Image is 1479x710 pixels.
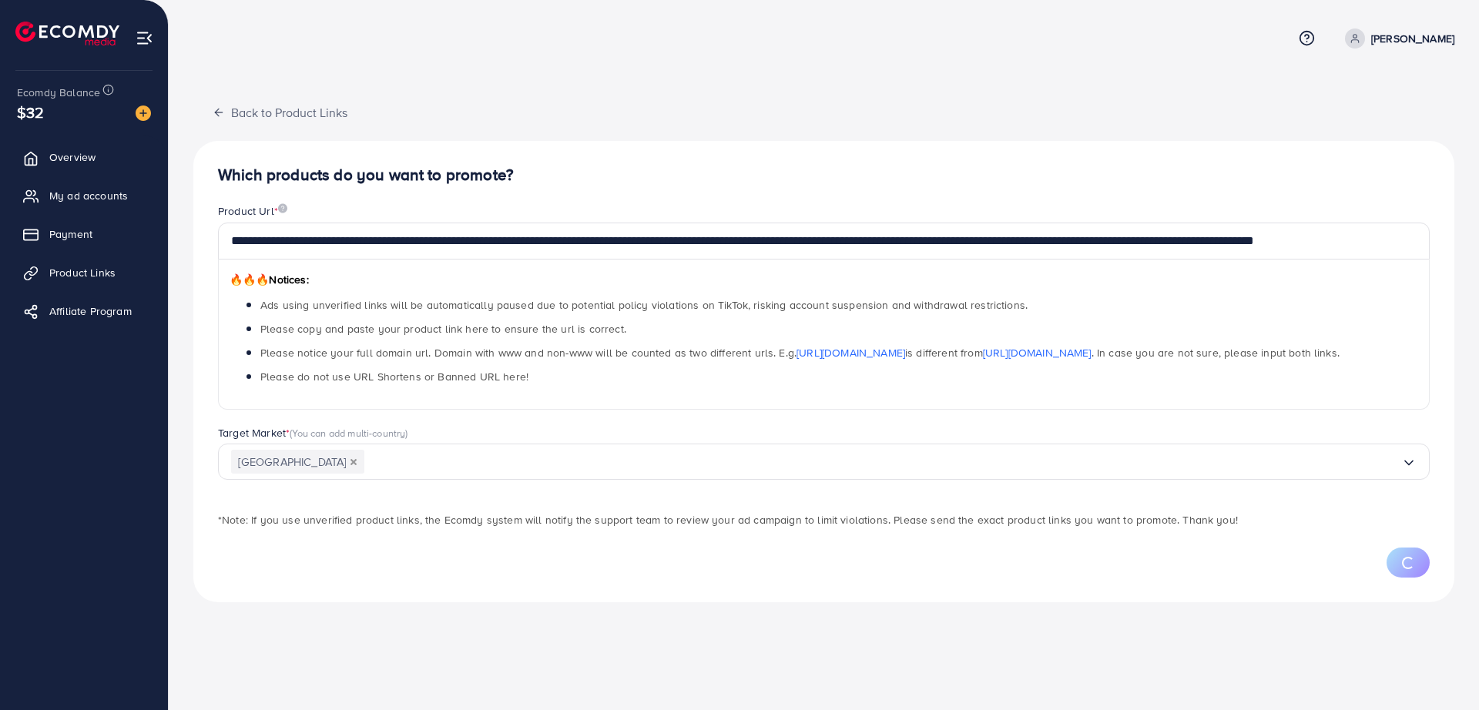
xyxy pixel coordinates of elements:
[231,450,364,474] span: [GEOGRAPHIC_DATA]
[260,369,528,384] span: Please do not use URL Shortens or Banned URL here!
[12,180,156,211] a: My ad accounts
[290,426,407,440] span: (You can add multi-country)
[260,321,626,337] span: Please copy and paste your product link here to ensure the url is correct.
[260,297,1028,313] span: Ads using unverified links will be automatically paused due to potential policy violations on Tik...
[12,296,156,327] a: Affiliate Program
[278,203,287,213] img: image
[230,272,309,287] span: Notices:
[12,142,156,172] a: Overview
[218,425,408,440] label: Target Market
[49,303,132,319] span: Affiliate Program
[12,257,156,288] a: Product Links
[230,272,269,287] span: 🔥🔥🔥
[15,22,119,45] img: logo
[136,105,151,121] img: image
[49,188,128,203] span: My ad accounts
[260,345,1340,360] span: Please notice your full domain url. Domain with www and non-www will be counted as two different ...
[49,149,96,165] span: Overview
[136,29,153,47] img: menu
[350,458,357,466] button: Deselect Pakistan
[17,85,100,100] span: Ecomdy Balance
[193,95,367,129] button: Back to Product Links
[218,444,1430,480] div: Search for option
[218,166,1430,185] h4: Which products do you want to promote?
[49,226,92,242] span: Payment
[364,450,1401,474] input: Search for option
[983,345,1092,360] a: [URL][DOMAIN_NAME]
[17,101,44,123] span: $32
[218,203,287,219] label: Product Url
[797,345,905,360] a: [URL][DOMAIN_NAME]
[218,511,1430,529] p: *Note: If you use unverified product links, the Ecomdy system will notify the support team to rev...
[1414,641,1467,698] iframe: Chat
[1371,29,1454,48] p: [PERSON_NAME]
[12,219,156,250] a: Payment
[1339,28,1454,49] a: [PERSON_NAME]
[49,265,116,280] span: Product Links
